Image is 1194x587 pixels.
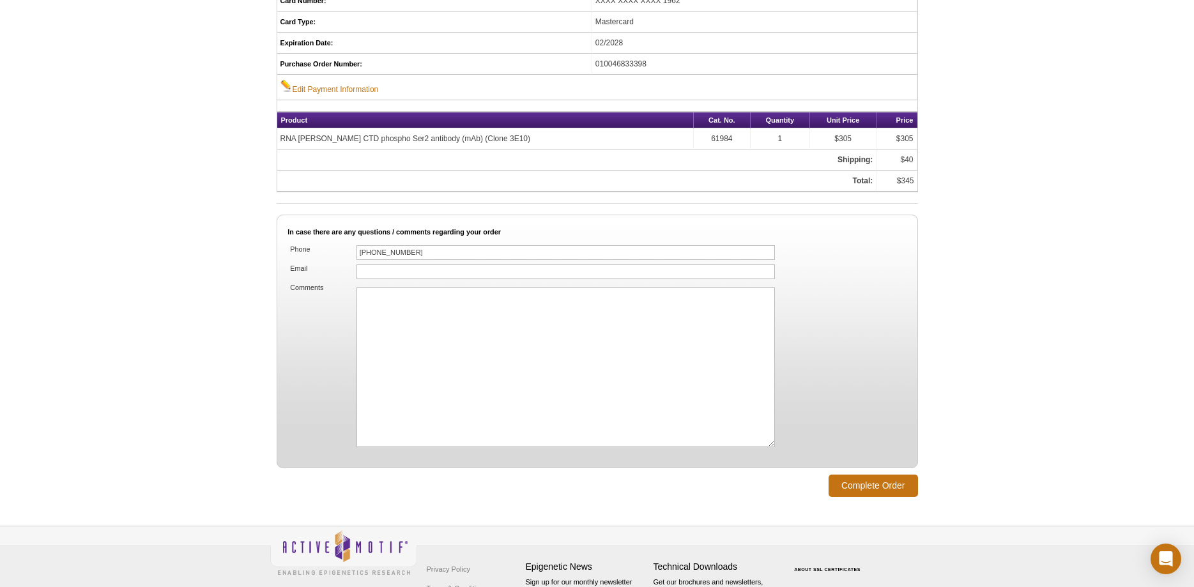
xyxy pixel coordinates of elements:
[694,112,750,128] th: Cat. No.
[694,128,750,149] td: 61984
[526,561,647,572] h4: Epigenetic News
[280,37,588,49] h5: Expiration Date:
[1151,544,1181,574] div: Open Intercom Messenger
[270,526,417,578] img: Active Motif,
[592,11,917,33] td: Mastercard
[289,284,354,292] label: Comments
[289,245,354,254] label: Phone
[277,128,694,149] td: RNA [PERSON_NAME] CTD phospho Ser2 antibody (mAb) (Clone 3E10)
[853,176,873,185] strong: Total:
[280,79,293,92] img: Edit
[280,58,588,70] h5: Purchase Order Number:
[876,149,917,171] td: $40
[751,128,810,149] td: 1
[876,171,917,192] td: $345
[654,561,775,572] h4: Technical Downloads
[280,16,588,27] h5: Card Type:
[810,128,876,149] td: $305
[876,112,917,128] th: Price
[289,264,354,273] label: Email
[838,155,873,164] strong: Shipping:
[592,33,917,54] td: 02/2028
[781,549,877,577] table: Click to Verify - This site chose Symantec SSL for secure e-commerce and confidential communicati...
[424,560,473,579] a: Privacy Policy
[810,112,876,128] th: Unit Price
[876,128,917,149] td: $305
[280,79,379,95] a: Edit Payment Information
[829,475,918,497] input: Complete Order
[794,567,861,572] a: ABOUT SSL CERTIFICATES
[751,112,810,128] th: Quantity
[592,54,917,75] td: 010046833398
[287,226,906,238] h5: In case there are any questions / comments regarding your order
[277,112,694,128] th: Product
